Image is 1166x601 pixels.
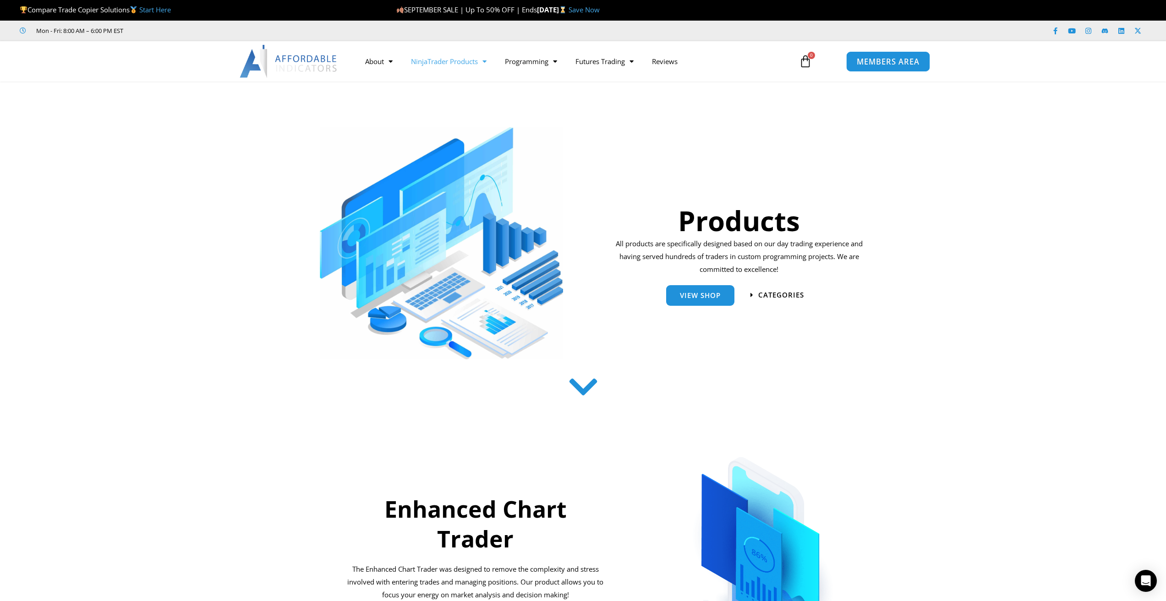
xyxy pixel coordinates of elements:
[320,127,563,359] img: ProductsSection scaled | Affordable Indicators – NinjaTrader
[402,51,496,72] a: NinjaTrader Products
[496,51,566,72] a: Programming
[680,292,721,299] span: View Shop
[666,285,734,306] a: View Shop
[139,5,171,14] a: Start Here
[356,51,402,72] a: About
[785,48,826,75] a: 0
[758,292,804,298] span: categories
[808,52,815,59] span: 0
[20,5,171,14] span: Compare Trade Copier Solutions
[750,292,804,298] a: categories
[569,5,600,14] a: Save Now
[643,51,687,72] a: Reviews
[857,58,920,65] span: MEMBERS AREA
[346,494,605,554] h2: Enhanced Chart Trader
[559,6,566,13] img: ⌛
[846,51,930,71] a: MEMBERS AREA
[537,5,569,14] strong: [DATE]
[356,51,788,72] nav: Menu
[613,201,866,240] h1: Products
[130,6,137,13] img: 🥇
[397,6,404,13] img: 🍂
[136,26,274,35] iframe: Customer reviews powered by Trustpilot
[613,238,866,276] p: All products are specifically designed based on our day trading experience and having served hund...
[396,5,537,14] span: SEPTEMBER SALE | Up To 50% OFF | Ends
[34,25,123,36] span: Mon - Fri: 8:00 AM – 6:00 PM EST
[240,45,338,78] img: LogoAI | Affordable Indicators – NinjaTrader
[20,6,27,13] img: 🏆
[1135,570,1157,592] div: Open Intercom Messenger
[566,51,643,72] a: Futures Trading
